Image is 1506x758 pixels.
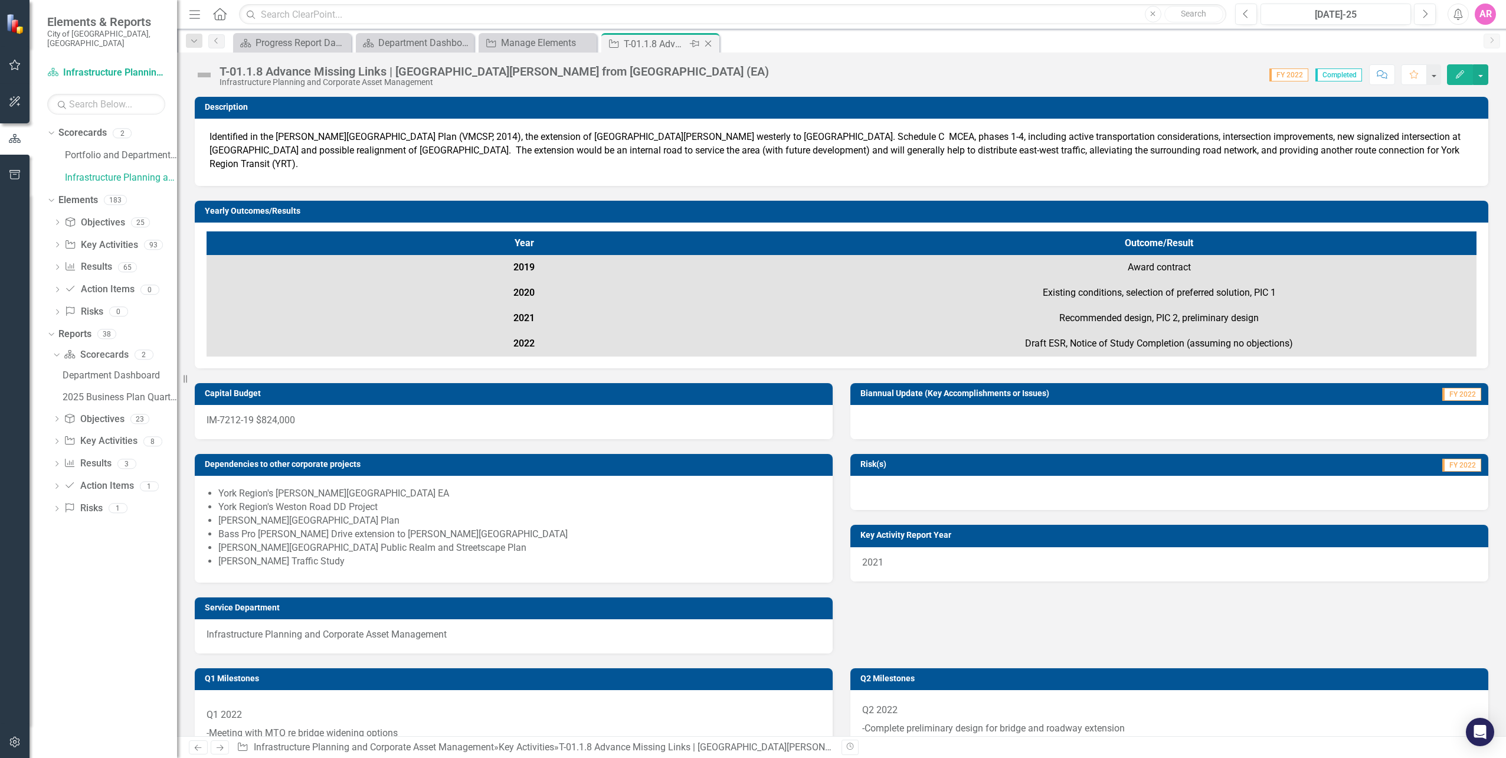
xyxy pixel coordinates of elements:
small: City of [GEOGRAPHIC_DATA], [GEOGRAPHIC_DATA] [47,29,165,48]
div: Progress Report Dashboard [256,35,348,50]
div: T-01.1.8 Advance Missing Links | [GEOGRAPHIC_DATA][PERSON_NAME] from [GEOGRAPHIC_DATA] (EA) [559,741,991,753]
td: Existing conditions, selection of preferred solution, PIC 1 [842,280,1476,306]
span: Outcome/Result [1125,237,1193,249]
h3: Biannual Update (Key Accomplishments or Issues) [860,389,1373,398]
a: Portfolio and Department Scorecards [65,149,177,162]
li: York Region's [PERSON_NAME][GEOGRAPHIC_DATA] EA [218,487,821,501]
span: Elements & Reports [47,15,165,29]
div: Open Intercom Messenger [1466,718,1494,746]
span: Completed [1315,68,1362,81]
div: Infrastructure Planning and Corporate Asset Management [220,78,769,87]
div: 23 [130,414,149,424]
a: Action Items [64,479,133,493]
div: Department Dashboard [378,35,471,50]
div: 2025 Business Plan Quarterly Dashboard [63,392,177,403]
a: Infrastructure Planning and Corporate Asset Management [254,741,494,753]
input: Search Below... [47,94,165,115]
h3: Dependencies to other corporate projects [205,460,827,469]
p: -Meeting with MTO re bridge widening options [207,724,821,743]
img: Not Defined [195,66,214,84]
div: Department Dashboard [63,370,177,381]
span: 2021 [862,557,883,568]
a: Scorecards [64,348,128,362]
h3: Description [205,103,1482,112]
td: Recommended design, PIC 2, preliminary design [842,306,1476,331]
a: Key Activities [64,238,137,252]
div: 1 [109,504,127,514]
div: 1 [140,481,159,491]
span: Infrastructure Planning and Corporate Asset Management [207,629,447,640]
div: [DATE]-25 [1265,8,1407,22]
h3: Capital Budget [205,389,827,398]
div: 38 [97,329,116,339]
div: T-01.1.8 Advance Missing Links | [GEOGRAPHIC_DATA][PERSON_NAME] from [GEOGRAPHIC_DATA] (EA) [624,37,687,51]
strong: 2022 [513,338,535,349]
h3: Yearly Outcomes/Results [205,207,1482,215]
div: 0 [140,285,159,295]
li: [PERSON_NAME][GEOGRAPHIC_DATA] Public Realm and Streetscape Plan [218,541,821,555]
div: 183 [104,195,127,205]
td: Draft ESR, Notice of Study Completion (assuming no objections) [842,331,1476,357]
h3: Risk(s) [860,460,1105,469]
strong: 2019 [513,262,535,273]
span: FY 2022 [1442,459,1481,472]
a: Results [64,457,111,471]
div: 0 [109,307,128,317]
a: 2025 Business Plan Quarterly Dashboard [60,388,177,407]
a: Manage Elements [482,35,594,50]
h3: Key Activity Report Year [860,531,1482,540]
div: 65 [118,262,137,272]
div: 2 [135,349,153,360]
div: 2 [113,128,132,138]
div: 8 [143,436,162,446]
span: FY 2022 [1269,68,1308,81]
div: 3 [117,459,136,469]
button: [DATE]-25 [1261,4,1411,25]
td: Award contract [842,255,1476,280]
a: Progress Report Dashboard [236,35,348,50]
strong: 2020 [513,287,535,298]
button: Search [1164,6,1223,22]
a: Scorecards [58,126,107,140]
p: Q2 2022 [862,701,1476,720]
a: Infrastructure Planning and Corporate Asset Management [65,171,177,185]
a: Risks [64,502,102,515]
a: Department Dashboard [359,35,471,50]
div: 93 [144,240,163,250]
li: [PERSON_NAME][GEOGRAPHIC_DATA] Plan [218,514,821,528]
h3: Q2 Milestones [860,674,1482,683]
span: FY 2022 [1442,388,1481,401]
input: Search ClearPoint... [239,4,1226,25]
div: Manage Elements [501,35,594,50]
a: Elements [58,194,98,207]
a: Key Activities [499,741,554,753]
div: T-01.1.8 Advance Missing Links | [GEOGRAPHIC_DATA][PERSON_NAME] from [GEOGRAPHIC_DATA] (EA) [220,65,769,78]
button: AR [1475,4,1496,25]
a: Infrastructure Planning and Corporate Asset Management [47,66,165,80]
h3: Q1 Milestones [205,674,827,683]
div: 25 [131,217,150,227]
img: ClearPoint Strategy [6,13,27,34]
li: Bass Pro [PERSON_NAME] Drive extension to [PERSON_NAME][GEOGRAPHIC_DATA] [218,528,821,541]
a: Department Dashboard [60,366,177,385]
div: » » [237,741,833,754]
a: Key Activities [64,434,137,448]
h3: Service Department [205,603,827,612]
p: Q1 2022 [207,706,821,724]
li: York Region's Weston Road DD Project [218,501,821,514]
strong: 2021 [513,312,535,324]
p: -Complete preliminary design for bridge and roadway extension [862,720,1476,738]
span: IM-7212-19 $824,000 [207,414,295,426]
span: Year [515,237,534,249]
a: Reports [58,328,91,341]
a: Objectives [64,216,125,230]
a: Risks [64,305,103,319]
span: Search [1181,9,1206,18]
li: [PERSON_NAME] Traffic Study [218,555,821,568]
a: Objectives [64,413,124,426]
td: Identified in the [PERSON_NAME][GEOGRAPHIC_DATA] Plan (VMCSP, 2014), the extension of [GEOGRAPHIC... [207,128,1476,174]
a: Action Items [64,283,134,296]
a: Results [64,260,112,274]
